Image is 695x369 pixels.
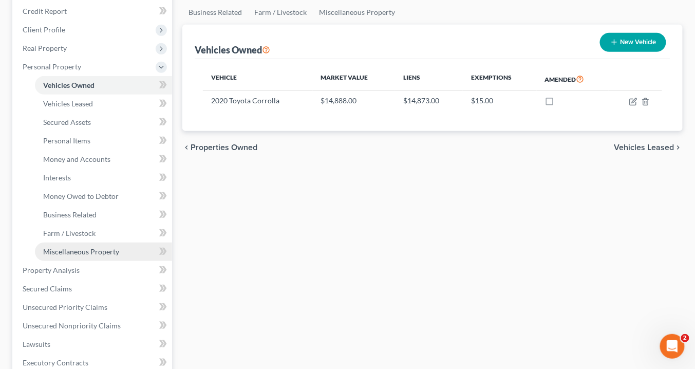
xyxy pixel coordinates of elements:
[14,261,172,280] a: Property Analysis
[43,99,93,108] span: Vehicles Leased
[43,229,96,237] span: Farm / Livestock
[35,224,172,243] a: Farm / Livestock
[195,44,270,56] div: Vehicles Owned
[182,143,191,152] i: chevron_left
[674,143,683,152] i: chevron_right
[35,113,172,132] a: Secured Assets
[463,91,537,110] td: $15.00
[14,280,172,298] a: Secured Claims
[614,143,674,152] span: Vehicles Leased
[35,187,172,206] a: Money Owed to Debtor
[313,91,395,110] td: $14,888.00
[23,25,65,34] span: Client Profile
[23,284,72,293] span: Secured Claims
[14,335,172,354] a: Lawsuits
[43,81,95,89] span: Vehicles Owned
[14,317,172,335] a: Unsecured Nonpriority Claims
[35,150,172,169] a: Money and Accounts
[463,67,537,91] th: Exemptions
[14,2,172,21] a: Credit Report
[182,143,257,152] button: chevron_left Properties Owned
[313,67,395,91] th: Market Value
[43,155,110,163] span: Money and Accounts
[35,243,172,261] a: Miscellaneous Property
[203,91,312,110] td: 2020 Toyota Corrolla
[35,76,172,95] a: Vehicles Owned
[203,67,312,91] th: Vehicle
[395,91,463,110] td: $14,873.00
[43,173,71,182] span: Interests
[35,206,172,224] a: Business Related
[600,33,666,52] button: New Vehicle
[35,169,172,187] a: Interests
[614,143,683,152] button: Vehicles Leased chevron_right
[43,210,97,219] span: Business Related
[43,192,119,200] span: Money Owed to Debtor
[537,67,609,91] th: Amended
[23,321,121,330] span: Unsecured Nonpriority Claims
[23,358,88,367] span: Executory Contracts
[23,340,50,348] span: Lawsuits
[43,247,119,256] span: Miscellaneous Property
[35,132,172,150] a: Personal Items
[191,143,257,152] span: Properties Owned
[23,7,67,15] span: Credit Report
[35,95,172,113] a: Vehicles Leased
[43,118,91,126] span: Secured Assets
[23,62,81,71] span: Personal Property
[23,44,67,52] span: Real Property
[23,266,80,274] span: Property Analysis
[395,67,463,91] th: Liens
[43,136,90,145] span: Personal Items
[23,303,107,311] span: Unsecured Priority Claims
[14,298,172,317] a: Unsecured Priority Claims
[660,334,685,359] iframe: Intercom live chat
[681,334,689,342] span: 2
